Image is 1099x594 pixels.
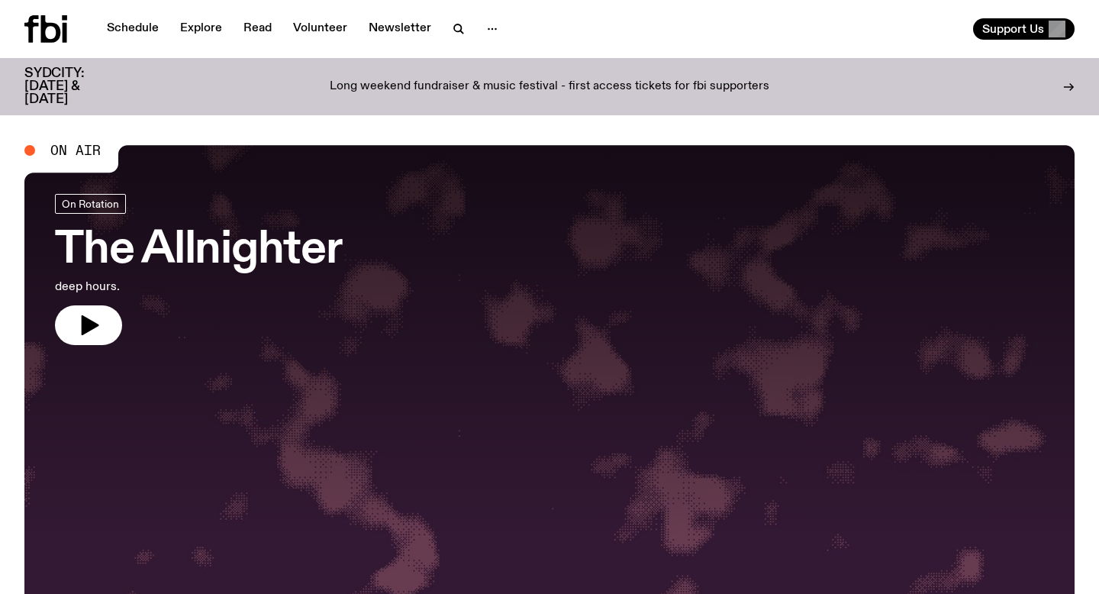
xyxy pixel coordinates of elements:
[62,198,119,209] span: On Rotation
[55,278,342,296] p: deep hours.
[98,18,168,40] a: Schedule
[330,80,769,94] p: Long weekend fundraiser & music festival - first access tickets for fbi supporters
[284,18,356,40] a: Volunteer
[359,18,440,40] a: Newsletter
[171,18,231,40] a: Explore
[55,229,342,272] h3: The Allnighter
[234,18,281,40] a: Read
[55,194,342,345] a: The Allnighterdeep hours.
[24,67,122,106] h3: SYDCITY: [DATE] & [DATE]
[982,22,1044,36] span: Support Us
[55,194,126,214] a: On Rotation
[973,18,1075,40] button: Support Us
[50,144,101,157] span: On Air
